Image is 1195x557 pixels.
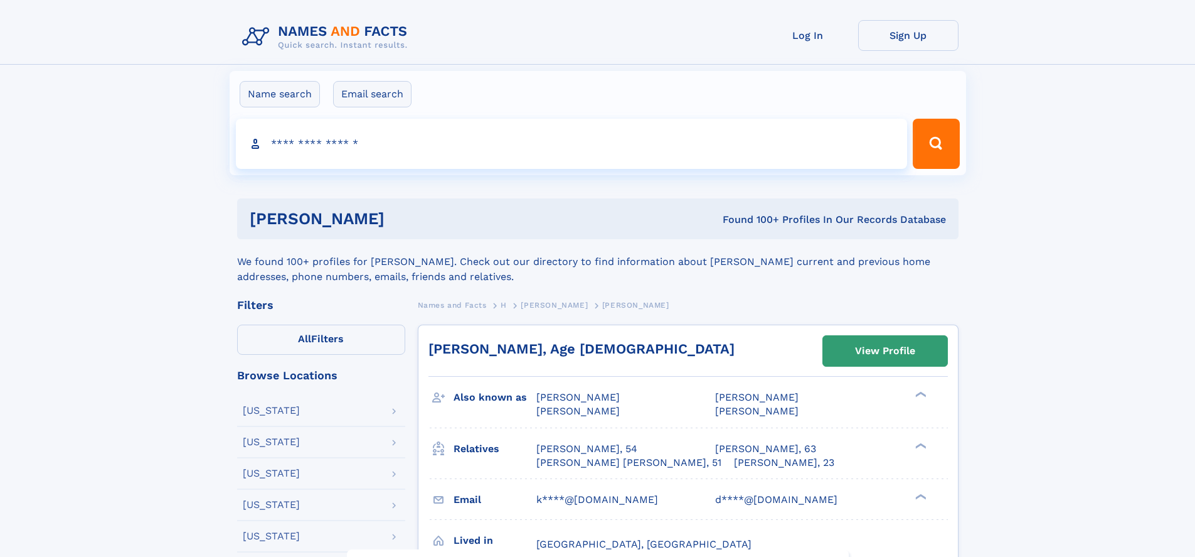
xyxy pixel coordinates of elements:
[912,391,927,399] div: ❯
[715,442,816,456] a: [PERSON_NAME], 63
[855,337,915,365] div: View Profile
[536,391,620,403] span: [PERSON_NAME]
[250,211,554,227] h1: [PERSON_NAME]
[240,81,320,107] label: Name search
[715,405,799,417] span: [PERSON_NAME]
[237,300,405,311] div: Filters
[758,20,858,51] a: Log In
[536,538,752,550] span: [GEOGRAPHIC_DATA], [GEOGRAPHIC_DATA]
[913,119,959,169] button: Search Button
[912,492,927,500] div: ❯
[454,489,536,511] h3: Email
[553,213,946,227] div: Found 100+ Profiles In Our Records Database
[858,20,959,51] a: Sign Up
[602,301,669,310] span: [PERSON_NAME]
[912,441,927,450] div: ❯
[298,333,311,345] span: All
[237,239,959,284] div: We found 100+ profiles for [PERSON_NAME]. Check out our directory to find information about [PERS...
[243,531,300,541] div: [US_STATE]
[536,442,637,456] a: [PERSON_NAME], 54
[237,370,405,381] div: Browse Locations
[236,119,908,169] input: search input
[715,391,799,403] span: [PERSON_NAME]
[454,530,536,551] h3: Lived in
[734,456,834,470] a: [PERSON_NAME], 23
[823,336,947,366] a: View Profile
[428,341,735,357] a: [PERSON_NAME], Age [DEMOGRAPHIC_DATA]
[521,301,588,310] span: [PERSON_NAME]
[501,297,507,313] a: H
[454,387,536,408] h3: Also known as
[536,405,620,417] span: [PERSON_NAME]
[521,297,588,313] a: [PERSON_NAME]
[243,437,300,447] div: [US_STATE]
[454,438,536,460] h3: Relatives
[237,20,418,54] img: Logo Names and Facts
[418,297,487,313] a: Names and Facts
[333,81,412,107] label: Email search
[243,468,300,479] div: [US_STATE]
[501,301,507,310] span: H
[243,406,300,416] div: [US_STATE]
[237,325,405,355] label: Filters
[243,500,300,510] div: [US_STATE]
[536,456,721,470] a: [PERSON_NAME] [PERSON_NAME], 51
